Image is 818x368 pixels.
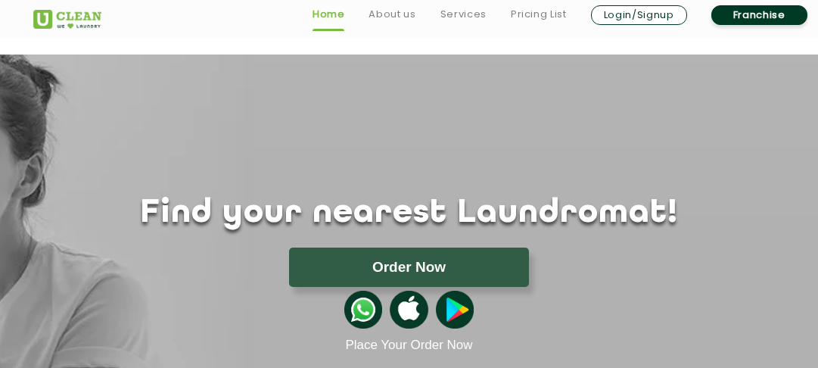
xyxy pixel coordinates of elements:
[511,5,567,23] a: Pricing List
[390,291,428,329] img: apple-icon.png
[313,5,345,23] a: Home
[345,338,472,353] a: Place Your Order Now
[344,291,382,329] img: whatsappicon.png
[591,5,687,25] a: Login/Signup
[440,5,487,23] a: Services
[711,5,807,25] a: Franchise
[436,291,474,329] img: playstoreicon.png
[33,10,101,29] img: UClean Laundry and Dry Cleaning
[22,195,797,232] h1: Find your nearest Laundromat!
[369,5,415,23] a: About us
[289,248,528,287] button: Order Now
